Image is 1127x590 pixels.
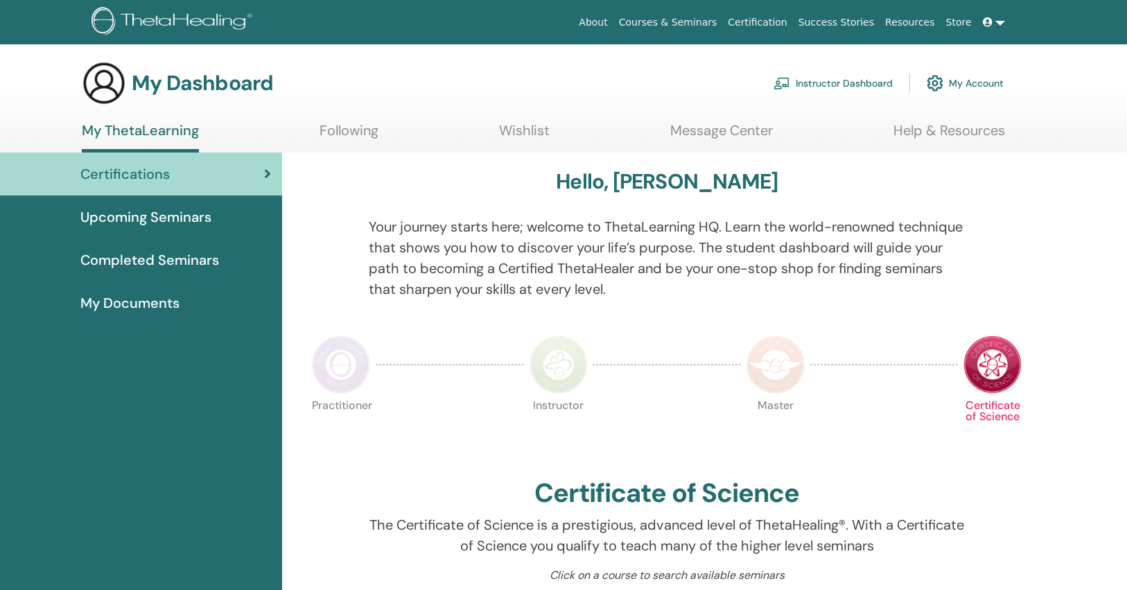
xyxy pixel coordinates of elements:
a: Help & Resources [893,122,1005,149]
span: My Documents [80,293,180,313]
a: Certification [722,10,792,35]
img: cog.svg [927,71,943,95]
p: Practitioner [312,400,370,458]
span: Completed Seminars [80,250,219,270]
img: generic-user-icon.jpg [82,61,126,105]
p: Master [746,400,805,458]
a: Instructor Dashboard [774,68,893,98]
p: The Certificate of Science is a prestigious, advanced level of ThetaHealing®. With a Certificate ... [369,514,966,556]
img: chalkboard-teacher.svg [774,77,790,89]
img: Master [746,336,805,394]
a: Store [941,10,977,35]
h2: Certificate of Science [534,478,799,510]
span: Certifications [80,164,170,184]
a: Wishlist [499,122,550,149]
h3: My Dashboard [132,71,273,96]
img: Certificate of Science [963,336,1022,394]
img: Instructor [530,336,588,394]
img: Practitioner [312,336,370,394]
a: Resources [880,10,941,35]
p: Certificate of Science [963,400,1022,458]
a: My ThetaLearning [82,122,199,153]
a: Following [320,122,378,149]
p: Instructor [530,400,588,458]
a: About [573,10,613,35]
a: Success Stories [793,10,880,35]
p: Click on a course to search available seminars [369,567,966,584]
a: My Account [927,68,1004,98]
span: Upcoming Seminars [80,207,211,227]
img: logo.png [91,7,257,38]
h3: Hello, [PERSON_NAME] [556,169,778,194]
a: Message Center [670,122,773,149]
p: Your journey starts here; welcome to ThetaLearning HQ. Learn the world-renowned technique that sh... [369,216,966,300]
a: Courses & Seminars [613,10,723,35]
